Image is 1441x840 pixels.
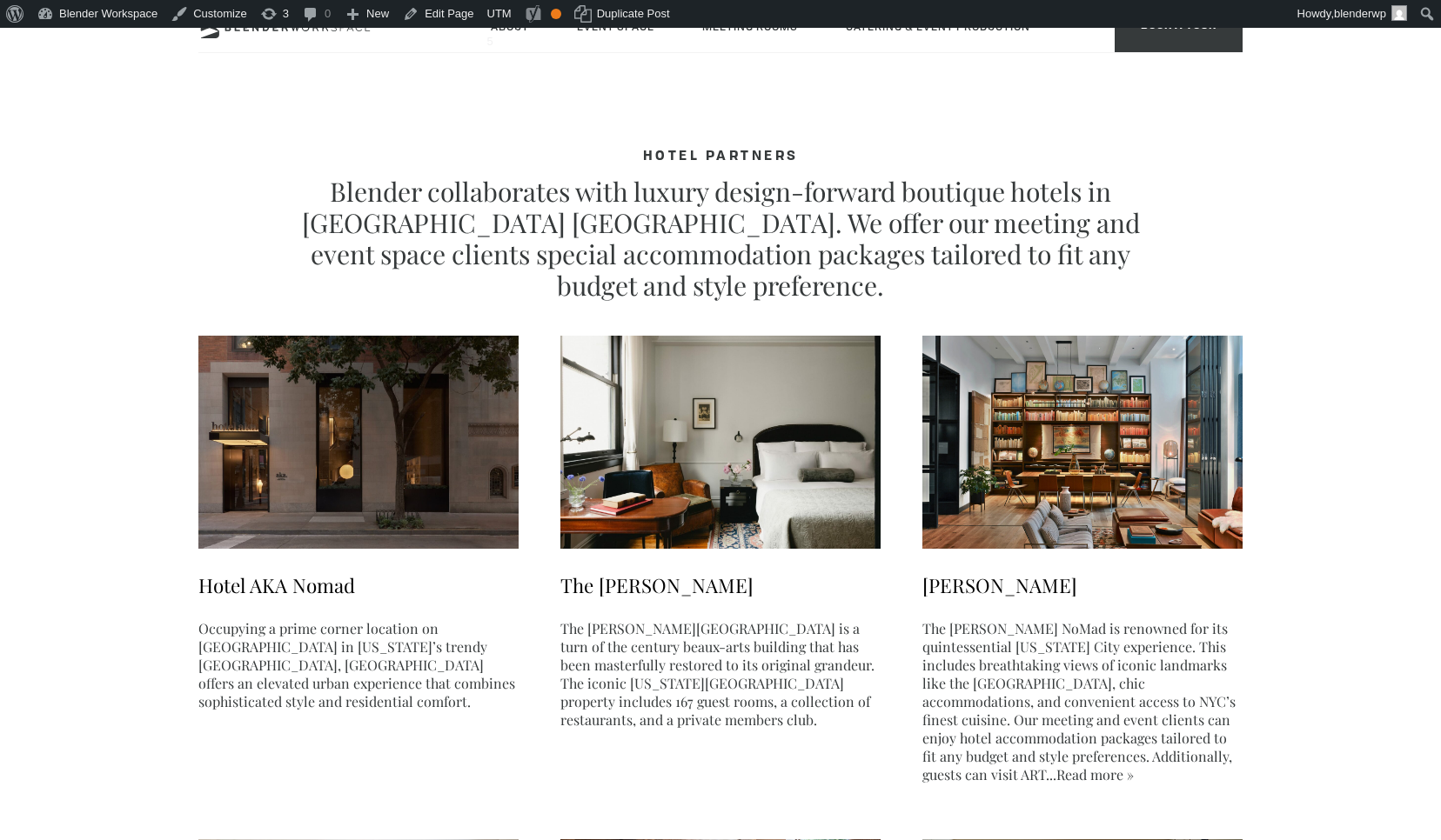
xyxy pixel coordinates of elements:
a: Read more » [1056,765,1134,783]
p: Occupying a prime corner location on [GEOGRAPHIC_DATA] in [US_STATE]’s trendy [GEOGRAPHIC_DATA], ... [198,619,519,710]
a: [PERSON_NAME] [922,537,1243,599]
p: Blender collaborates with luxury design-forward boutique hotels in [GEOGRAPHIC_DATA] [GEOGRAPHIC_... [285,176,1156,301]
h4: HOTEL PARTNERS [285,150,1156,165]
h3: The [PERSON_NAME] [560,572,881,599]
iframe: Chat Widget [1354,757,1441,840]
p: The [PERSON_NAME][GEOGRAPHIC_DATA] is a turn of the century beaux-arts building that has been mas... [560,619,881,729]
span: 5 [487,35,493,48]
img: aka-nomad-01-1300x867.jpg [198,336,519,549]
a: Hotel AKA NomadOccupying a prime corner location on [GEOGRAPHIC_DATA] in [US_STATE]’s trendy [GEO... [198,537,519,710]
img: Arlo-NoMad-12-Studio-3-1300x1040.jpg [922,336,1243,549]
a: The [PERSON_NAME] NoMad is renowned for its quintessential [US_STATE] City experience. This inclu... [922,619,1236,783]
span: blenderwp [1334,7,1386,20]
h3: Hotel AKA Nomad [198,572,519,599]
img: thened-room-1300x867.jpg [560,336,881,549]
h3: [PERSON_NAME] [922,572,1243,599]
div: OK [551,9,561,19]
a: The [PERSON_NAME]The [PERSON_NAME][GEOGRAPHIC_DATA] is a turn of the century beaux-arts building ... [560,537,881,729]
